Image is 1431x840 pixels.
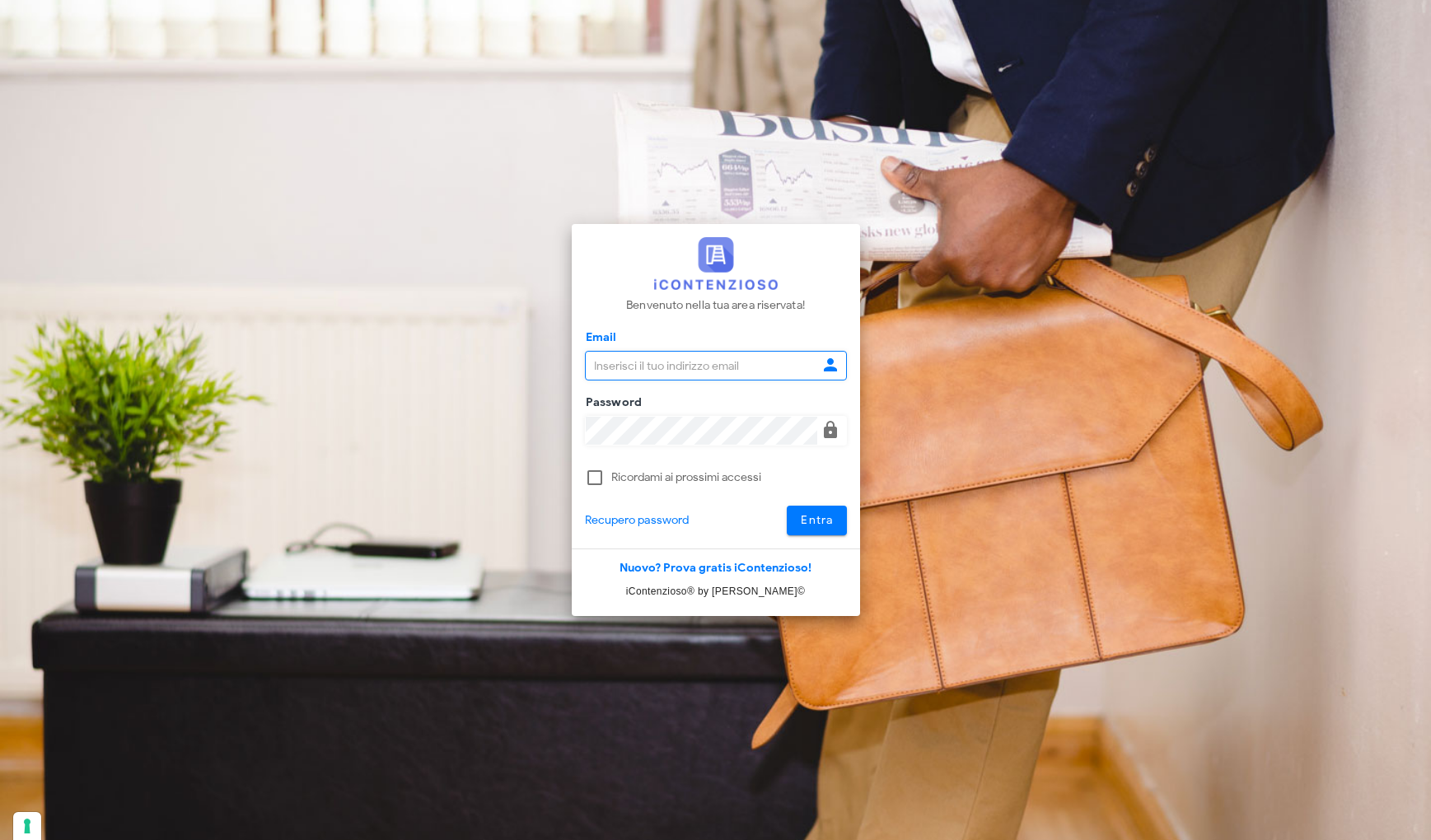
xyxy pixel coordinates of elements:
[626,296,805,315] p: Benvenuto nella tua area riservata!
[620,561,811,575] a: Nuovo? Prova gratis iContenzioso!
[787,506,847,535] button: Entra
[581,394,643,411] label: Password
[586,352,817,380] input: Inserisci il tuo indirizzo email
[800,513,834,527] span: Entra
[581,329,617,346] label: Email
[611,469,847,486] label: Ricordami ai prossimi accessi
[572,583,860,600] p: iContenzioso® by [PERSON_NAME]©
[585,511,690,530] a: Recupero password
[13,812,41,840] button: Le tue preferenze relative al consenso per le tecnologie di tracciamento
